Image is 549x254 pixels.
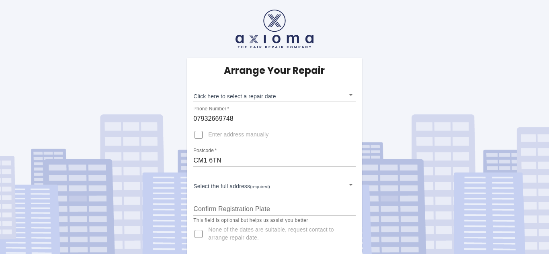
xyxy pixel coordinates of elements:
[193,106,229,112] label: Phone Number
[236,10,313,48] img: axioma
[193,217,355,225] p: This field is optional but helps us assist you better
[224,64,325,77] h5: Arrange Your Repair
[193,147,217,154] label: Postcode
[208,131,268,139] span: Enter address manually
[208,226,349,242] span: None of the dates are suitable, request contact to arrange repair date.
